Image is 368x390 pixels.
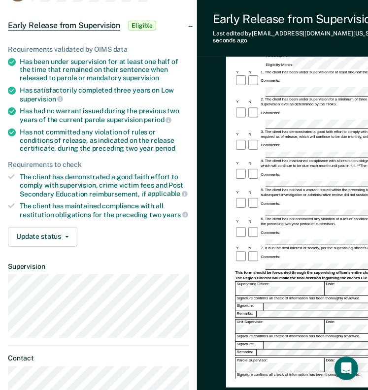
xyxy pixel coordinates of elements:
[260,172,281,177] div: Comments:
[235,342,264,349] div: Signature:
[235,358,324,372] div: Parole Supervisor:
[235,99,247,104] div: Y
[8,161,189,169] div: Requirements to check
[148,190,188,197] span: applicable
[260,255,281,260] div: Comments:
[235,161,247,166] div: Y
[247,161,260,166] div: N
[260,201,281,206] div: Comments:
[235,132,247,137] div: Y
[20,58,189,82] div: Has been under supervision for at least one half of the time that remained on their sentence when...
[163,211,188,219] span: years
[155,144,175,152] span: period
[20,95,63,103] span: supervision
[8,45,189,54] div: Requirements validated by OIMS data
[247,132,260,137] div: N
[8,227,77,247] button: Update status
[247,190,260,195] div: N
[247,246,260,251] div: N
[235,282,324,295] div: Supervising Officer:
[144,116,171,124] span: period
[20,202,189,219] div: The client has maintained compliance with all restitution obligations for the preceding two
[235,303,264,311] div: Signature:
[123,74,159,82] span: supervision
[247,99,260,104] div: N
[8,21,120,31] span: Early Release from Supervision
[260,143,281,148] div: Comments:
[247,219,260,224] div: N
[235,320,324,333] div: Unit Supervisor:
[235,246,247,251] div: Y
[8,262,189,271] dt: Supervision
[20,128,189,153] div: Has not committed any violation of rules or conditions of release, as indicated on the release ce...
[235,70,247,75] div: Y
[260,78,281,83] div: Comments:
[20,86,189,103] div: Has satisfactorily completed three years on Low
[8,354,189,362] dt: Contact
[235,311,256,317] div: Remarks:
[235,219,247,224] div: Y
[260,230,281,235] div: Comments:
[20,107,189,124] div: Has had no warrant issued during the previous two years of the current parole supervision
[235,190,247,195] div: Y
[247,70,260,75] div: N
[20,173,189,198] div: The client has demonstrated a good faith effort to comply with supervision, crime victim fees and...
[235,350,256,356] div: Remarks:
[260,111,281,116] div: Comments:
[128,21,156,31] span: Eligible
[335,357,358,380] div: Open Intercom Messenger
